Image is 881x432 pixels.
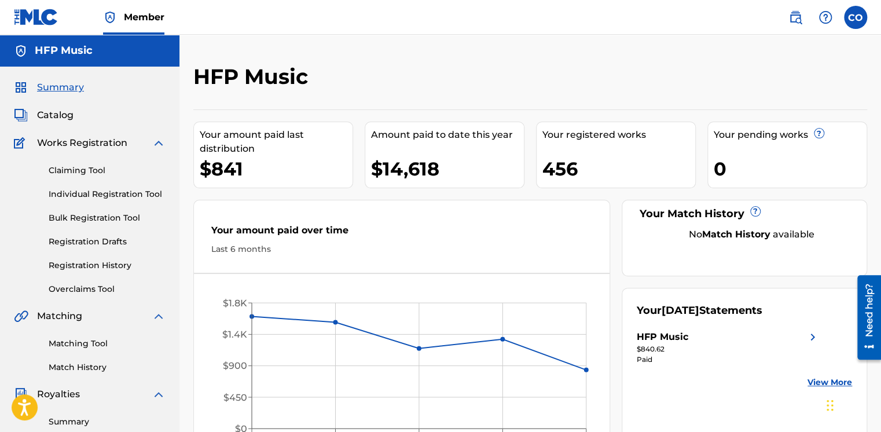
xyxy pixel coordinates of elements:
a: CatalogCatalog [14,108,74,122]
a: Bulk Registration Tool [49,212,166,224]
div: Your pending works [714,128,867,142]
div: $840.62 [637,344,820,354]
img: Catalog [14,108,28,122]
img: search [788,10,802,24]
div: $14,618 [371,156,524,182]
div: Help [814,6,837,29]
a: Claiming Tool [49,164,166,177]
h5: HFP Music [35,44,93,57]
div: No available [651,228,852,241]
img: expand [152,387,166,401]
span: Royalties [37,387,80,401]
span: ? [814,129,824,138]
div: Your amount paid last distribution [200,128,353,156]
a: Registration Drafts [49,236,166,248]
tspan: $1.8K [223,298,247,309]
iframe: Resource Center [849,270,881,364]
img: expand [152,136,166,150]
a: Individual Registration Tool [49,188,166,200]
div: Amount paid to date this year [371,128,524,142]
div: Your amount paid over time [211,224,592,243]
img: Accounts [14,44,28,58]
div: User Menu [844,6,867,29]
a: Registration History [49,259,166,272]
a: Matching Tool [49,338,166,350]
img: Matching [14,309,28,323]
div: Paid [637,354,820,365]
tspan: $1.4K [222,329,247,340]
a: Public Search [784,6,807,29]
div: HFP Music [637,330,688,344]
img: expand [152,309,166,323]
div: $841 [200,156,353,182]
tspan: $450 [223,392,247,403]
div: 456 [542,156,695,182]
a: Summary [49,416,166,428]
img: Works Registration [14,136,29,150]
strong: Match History [702,229,770,240]
img: right chevron icon [806,330,820,344]
img: MLC Logo [14,9,58,25]
span: Member [124,10,164,24]
img: Top Rightsholder [103,10,117,24]
tspan: $900 [223,360,247,371]
span: [DATE] [662,304,699,317]
a: HFP Musicright chevron icon$840.62Paid [637,330,820,365]
span: Summary [37,80,84,94]
a: View More [807,376,852,389]
a: Match History [49,361,166,374]
span: Matching [37,309,82,323]
div: Your Match History [637,206,852,222]
a: SummarySummary [14,80,84,94]
img: Summary [14,80,28,94]
img: help [818,10,832,24]
span: ? [751,207,760,216]
div: Your Statements [637,303,762,318]
a: Overclaims Tool [49,283,166,295]
iframe: Chat Widget [823,376,881,432]
span: Works Registration [37,136,127,150]
div: Your registered works [542,128,695,142]
h2: HFP Music [193,64,314,90]
div: Drag [827,388,834,423]
img: Royalties [14,387,28,401]
span: Catalog [37,108,74,122]
div: 0 [714,156,867,182]
div: Last 6 months [211,243,592,255]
